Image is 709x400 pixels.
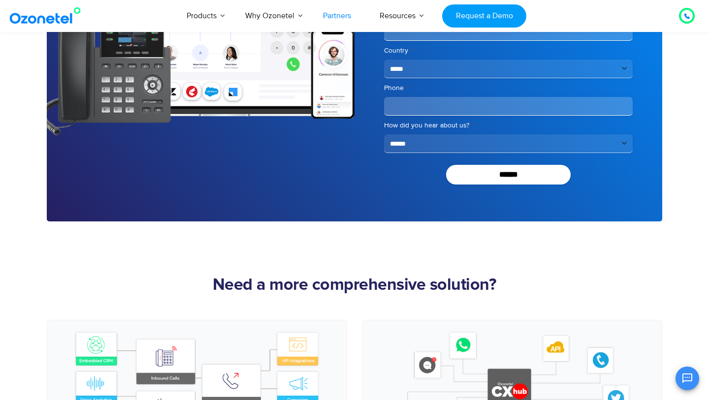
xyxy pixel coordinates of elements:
[384,46,633,56] label: Country
[442,4,526,28] a: Request a Demo
[676,367,699,390] button: Open chat
[384,121,633,130] label: How did you hear about us?
[384,83,633,93] label: Phone
[47,276,662,295] h2: Need a more comprehensive solution?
